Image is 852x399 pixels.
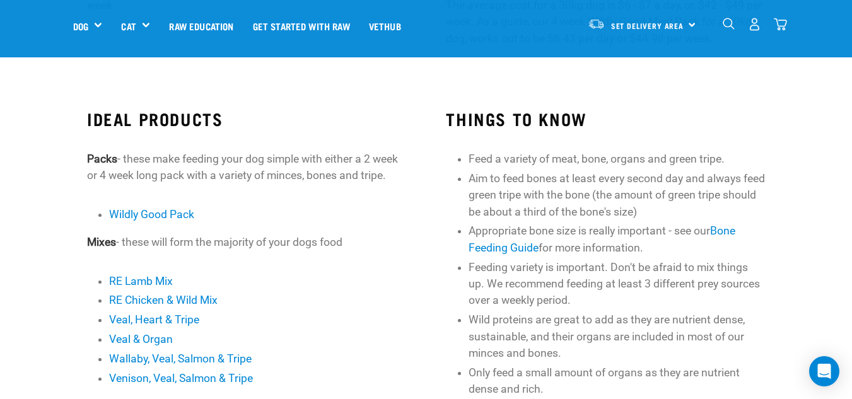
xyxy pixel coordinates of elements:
[87,109,406,129] h3: IDEAL PRODUCTS
[809,356,839,386] div: Open Intercom Messenger
[774,18,787,31] img: home-icon@2x.png
[160,1,243,51] a: Raw Education
[469,151,765,167] li: Feed a variety of meat, bone, organs and green tripe.
[109,275,173,287] a: RE Lamb Mix
[109,313,199,326] a: Veal, Heart & Tripe
[446,109,765,129] h3: THINGS TO KNOW
[469,224,735,253] a: Bone Feeding Guide
[109,372,253,385] a: Venison, Veal, Salmon & Tripe
[611,23,684,28] span: Set Delivery Area
[588,18,605,30] img: van-moving.png
[359,1,411,51] a: Vethub
[87,151,406,184] p: - these make feeding your dog simple with either a 2 week or 4 week long pack with a variety of m...
[121,19,136,33] a: Cat
[469,170,765,220] li: Aim to feed bones at least every second day and always feed green tripe with the bone (the amount...
[748,18,761,31] img: user.png
[87,153,117,165] strong: Packs
[469,364,765,398] li: Only feed a small amount of organs as they are nutrient dense and rich.
[87,234,406,250] p: - these will form the majority of your dogs food
[109,208,194,221] a: Wildly Good Pack
[723,18,735,30] img: home-icon-1@2x.png
[469,311,765,361] li: Wild proteins are great to add as they are nutrient dense, sustainable, and their organs are incl...
[243,1,359,51] a: Get started with Raw
[87,236,116,248] strong: Mixes
[109,352,252,365] a: Wallaby, Veal, Salmon & Tripe
[469,223,765,256] li: Appropriate bone size is really important - see our for more information.
[109,333,173,345] a: Veal & Organ
[469,259,765,309] li: Feeding variety is important. Don't be afraid to mix things up. We recommend feeding at least 3 d...
[109,294,218,306] a: RE Chicken & Wild Mix
[73,19,88,33] a: Dog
